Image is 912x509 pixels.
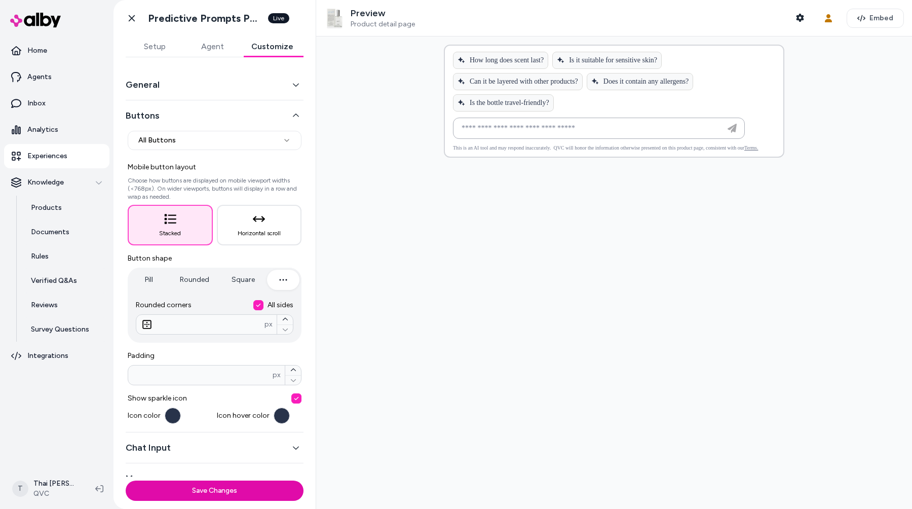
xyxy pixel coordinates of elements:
button: Pill [130,270,168,290]
a: Home [4,39,109,63]
p: Rules [31,251,49,262]
a: Experiences [4,144,109,168]
span: QVC [33,489,79,499]
span: Embed [869,13,893,23]
button: Messages [126,471,303,486]
a: Analytics [4,118,109,142]
p: Inbox [27,98,46,108]
button: Buttons [126,108,303,123]
button: All sides [253,300,263,310]
a: Agents [4,65,109,89]
p: Analytics [27,125,58,135]
span: T [12,481,28,497]
div: Live [268,13,289,23]
button: TThai [PERSON_NAME]QVC [6,472,87,505]
p: Home [27,46,47,56]
a: Integrations [4,344,109,368]
p: Agents [27,72,52,82]
button: Stacked [128,205,213,245]
span: Mobile button layout [128,162,301,172]
button: Embed [847,9,904,28]
p: Experiences [27,151,67,161]
a: Reviews [21,293,109,317]
p: Knowledge [27,177,64,188]
span: Icon hover color [217,411,270,421]
p: Reviews [31,300,58,310]
button: General [126,78,303,92]
a: Rules [21,244,109,269]
button: Chat Input [126,441,303,455]
p: Choose how buttons are displayed on mobile viewport widths (<768px). On wider viewports, buttons ... [128,176,301,201]
div: Buttons [126,131,303,424]
p: Integrations [27,351,68,361]
a: Inbox [4,91,109,116]
label: Rounded corners [136,300,293,310]
button: Knowledge [4,170,109,195]
span: px [264,319,273,330]
img: philosophy pure grace 2 oz. spray fragrance [324,8,345,28]
a: Products [21,196,109,220]
span: Show sparkle icon [128,393,301,404]
span: Button shape [128,253,301,264]
button: Setup [126,37,183,57]
button: All Buttons [128,131,301,150]
p: Preview [351,8,415,19]
button: Agent [183,37,241,57]
button: Horizontal scroll [217,205,302,245]
p: Verified Q&As [31,276,77,286]
a: Survey Questions [21,317,109,342]
span: px [273,370,281,380]
p: Documents [31,227,69,237]
span: All sides [268,300,293,310]
span: Product detail page [351,20,415,29]
button: Rounded [170,270,219,290]
button: Square [221,270,265,290]
p: Survey Questions [31,324,89,335]
a: Verified Q&As [21,269,109,293]
img: alby Logo [10,13,61,27]
span: Stacked [159,229,181,237]
p: Products [31,203,62,213]
label: Padding [128,351,301,361]
a: Documents [21,220,109,244]
button: Customize [241,37,303,57]
span: Horizontal scroll [238,229,281,237]
button: Save Changes [126,481,303,501]
span: Icon color [128,411,161,421]
h1: Predictive Prompts PDP [148,12,262,25]
p: Thai [PERSON_NAME] [33,479,79,489]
